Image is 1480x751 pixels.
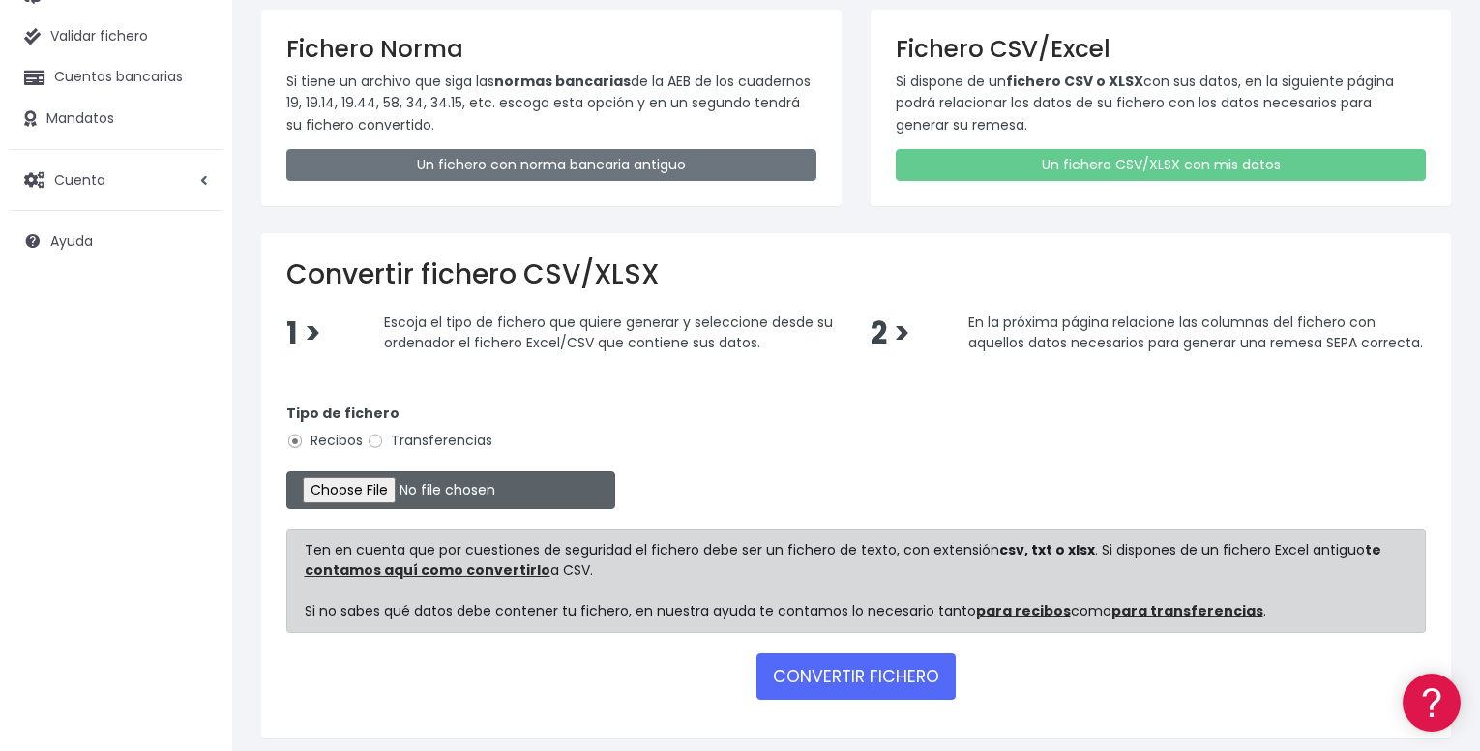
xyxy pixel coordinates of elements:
[10,221,222,261] a: Ayuda
[50,231,93,251] span: Ayuda
[286,431,363,451] label: Recibos
[968,312,1423,352] span: En la próxima página relacione las columnas del fichero con aquellos datos necesarios para genera...
[871,313,910,354] span: 2 >
[305,540,1381,580] a: te contamos aquí como convertirlo
[286,529,1426,633] div: Ten en cuenta que por cuestiones de seguridad el fichero debe ser un fichero de texto, con extens...
[286,149,816,181] a: Un fichero con norma bancaria antiguo
[367,431,492,451] label: Transferencias
[756,653,956,700] button: CONVERTIR FICHERO
[286,258,1426,291] h2: Convertir fichero CSV/XLSX
[286,71,816,135] p: Si tiene un archivo que siga las de la AEB de los cuadernos 19, 19.14, 19.44, 58, 34, 34.15, etc....
[494,72,631,91] strong: normas bancarias
[286,313,321,354] span: 1 >
[54,169,105,189] span: Cuenta
[10,16,222,57] a: Validar fichero
[1006,72,1143,91] strong: fichero CSV o XLSX
[10,99,222,139] a: Mandatos
[286,35,816,63] h3: Fichero Norma
[10,160,222,200] a: Cuenta
[999,540,1095,559] strong: csv, txt o xlsx
[384,312,833,352] span: Escoja el tipo de fichero que quiere generar y seleccione desde su ordenador el fichero Excel/CSV...
[10,57,222,98] a: Cuentas bancarias
[896,35,1426,63] h3: Fichero CSV/Excel
[1111,601,1263,620] a: para transferencias
[896,71,1426,135] p: Si dispone de un con sus datos, en la siguiente página podrá relacionar los datos de su fichero c...
[896,149,1426,181] a: Un fichero CSV/XLSX con mis datos
[976,601,1071,620] a: para recibos
[286,404,400,423] strong: Tipo de fichero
